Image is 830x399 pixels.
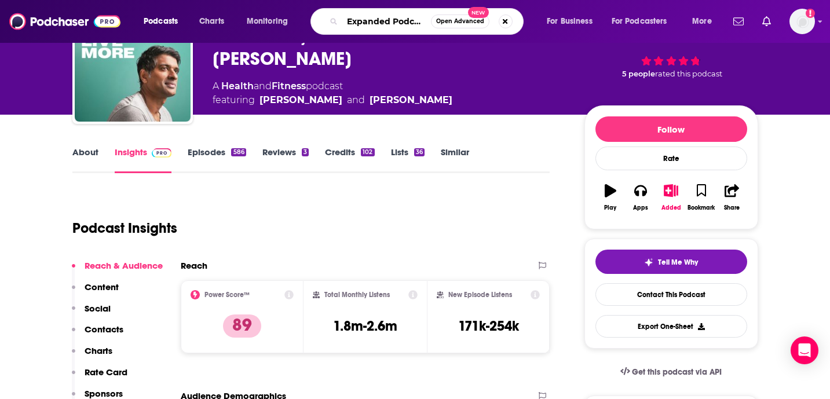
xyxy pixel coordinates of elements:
[391,147,425,173] a: Lists36
[221,80,254,91] a: Health
[441,147,469,173] a: Similar
[85,345,112,356] p: Charts
[595,315,747,338] button: Export One-Sheet
[655,69,722,78] span: rated this podcast
[342,12,431,31] input: Search podcasts, credits, & more...
[604,12,684,31] button: open menu
[239,12,303,31] button: open menu
[622,69,655,78] span: 5 people
[724,204,740,211] div: Share
[789,9,815,34] img: User Profile
[272,80,306,91] a: Fitness
[325,147,374,173] a: Credits102
[324,291,390,299] h2: Total Monthly Listens
[468,7,489,18] span: New
[72,345,112,367] button: Charts
[789,9,815,34] span: Logged in as megcassidy
[85,260,163,271] p: Reach & Audience
[604,204,616,211] div: Play
[611,358,732,386] a: Get this podcast via API
[152,148,172,158] img: Podchaser Pro
[595,177,626,218] button: Play
[716,177,747,218] button: Share
[448,291,512,299] h2: New Episode Listens
[85,281,119,292] p: Content
[213,79,452,107] div: A podcast
[72,260,163,281] button: Reach & Audience
[231,148,246,156] div: 586
[431,14,489,28] button: Open AdvancedNew
[321,8,535,35] div: Search podcasts, credits, & more...
[633,204,648,211] div: Apps
[72,147,98,173] a: About
[458,317,519,335] h3: 171k-254k
[181,260,207,271] h2: Reach
[247,13,288,30] span: Monitoring
[595,283,747,306] a: Contact This Podcast
[333,317,397,335] h3: 1.8m-2.6m
[658,258,698,267] span: Tell Me Why
[729,12,748,31] a: Show notifications dropdown
[213,93,452,107] span: featuring
[144,13,178,30] span: Podcasts
[656,177,686,218] button: Added
[661,204,681,211] div: Added
[370,93,452,107] div: [PERSON_NAME]
[436,19,484,24] span: Open Advanced
[626,177,656,218] button: Apps
[791,336,818,364] div: Open Intercom Messenger
[612,13,667,30] span: For Podcasters
[632,367,722,377] span: Get this podcast via API
[539,12,607,31] button: open menu
[644,258,653,267] img: tell me why sparkle
[595,250,747,274] button: tell me why sparkleTell Me Why
[85,324,123,335] p: Contacts
[692,13,712,30] span: More
[262,147,309,173] a: Reviews3
[72,367,127,388] button: Rate Card
[72,324,123,345] button: Contacts
[204,291,250,299] h2: Power Score™
[75,6,191,122] img: Feel Better, Live More with Dr Rangan Chatterjee
[192,12,231,31] a: Charts
[72,303,111,324] button: Social
[199,13,224,30] span: Charts
[188,147,246,173] a: Episodes586
[259,93,342,107] div: [PERSON_NAME]
[85,367,127,378] p: Rate Card
[758,12,776,31] a: Show notifications dropdown
[414,148,425,156] div: 36
[223,314,261,338] p: 89
[254,80,272,91] span: and
[361,148,374,156] div: 102
[686,177,716,218] button: Bookmark
[9,10,120,32] img: Podchaser - Follow, Share and Rate Podcasts
[684,12,726,31] button: open menu
[136,12,193,31] button: open menu
[85,303,111,314] p: Social
[85,388,123,399] p: Sponsors
[115,147,172,173] a: InsightsPodchaser Pro
[72,219,177,237] h1: Podcast Insights
[72,281,119,303] button: Content
[302,148,309,156] div: 3
[584,14,758,86] div: 89 5 peoplerated this podcast
[547,13,593,30] span: For Business
[595,116,747,142] button: Follow
[789,9,815,34] button: Show profile menu
[347,93,365,107] span: and
[595,147,747,170] div: Rate
[688,204,715,211] div: Bookmark
[806,9,815,18] svg: Add a profile image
